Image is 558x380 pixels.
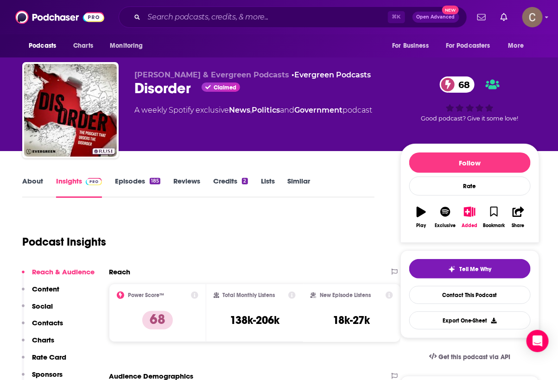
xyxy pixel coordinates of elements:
[214,85,236,90] span: Claimed
[32,353,66,361] p: Rate Card
[22,318,63,336] button: Contacts
[15,8,104,26] img: Podchaser - Follow, Share and Rate Podcasts
[449,76,475,93] span: 68
[115,177,160,198] a: Episodes185
[333,313,370,327] h3: 18k-27k
[522,7,543,27] img: User Profile
[22,302,53,319] button: Social
[150,178,160,184] div: 185
[462,223,478,228] div: Added
[417,15,455,19] span: Open Advanced
[142,311,173,329] p: 68
[144,10,388,25] input: Search podcasts, credits, & more...
[294,106,342,114] a: Government
[173,177,200,198] a: Reviews
[56,177,102,198] a: InsightsPodchaser Pro
[103,37,155,55] button: open menu
[522,7,543,27] button: Show profile menu
[109,267,130,276] h2: Reach
[409,177,531,196] div: Rate
[409,259,531,279] button: tell me why sparkleTell Me Why
[440,37,504,55] button: open menu
[457,201,482,234] button: Added
[252,106,280,114] a: Politics
[448,266,456,273] img: tell me why sparkle
[110,39,143,52] span: Monitoring
[242,178,247,184] div: 2
[29,39,56,52] span: Podcasts
[392,39,429,52] span: For Business
[502,37,536,55] button: open menu
[134,70,289,79] span: [PERSON_NAME] & Evergreen Podcasts
[409,152,531,173] button: Follow
[32,370,63,379] p: Sponsors
[526,330,549,352] div: Open Intercom Messenger
[86,178,102,185] img: Podchaser Pro
[288,177,311,198] a: Similar
[32,267,95,276] p: Reach & Audience
[230,313,279,327] h3: 138k-206k
[435,223,456,228] div: Exclusive
[422,346,518,368] a: Get this podcast via API
[409,286,531,304] a: Contact This Podcast
[22,285,59,302] button: Content
[442,6,459,14] span: New
[229,106,250,114] a: News
[386,37,440,55] button: open menu
[400,70,539,128] div: 68Good podcast? Give it some love!
[250,106,252,114] span: ,
[433,201,457,234] button: Exclusive
[22,336,54,353] button: Charts
[22,353,66,370] button: Rate Card
[294,70,371,79] a: Evergreen Podcasts
[261,177,275,198] a: Lists
[416,223,426,228] div: Play
[119,6,467,28] div: Search podcasts, credits, & more...
[213,177,247,198] a: Credits2
[134,105,372,116] div: A weekly Spotify exclusive podcast
[24,64,117,157] img: Disorder
[508,39,524,52] span: More
[522,7,543,27] span: Logged in as clay.bolton
[459,266,491,273] span: Tell Me Why
[497,9,511,25] a: Show notifications dropdown
[440,76,475,93] a: 68
[421,115,519,122] span: Good podcast? Give it some love!
[320,292,371,298] h2: New Episode Listens
[32,336,54,344] p: Charts
[22,267,95,285] button: Reach & Audience
[474,9,489,25] a: Show notifications dropdown
[412,12,459,23] button: Open AdvancedNew
[292,70,371,79] span: •
[280,106,294,114] span: and
[67,37,99,55] a: Charts
[32,285,59,293] p: Content
[32,302,53,310] p: Social
[409,201,433,234] button: Play
[482,201,506,234] button: Bookmark
[32,318,63,327] p: Contacts
[22,37,68,55] button: open menu
[409,311,531,329] button: Export One-Sheet
[483,223,505,228] div: Bookmark
[438,353,510,361] span: Get this podcast via API
[388,11,405,23] span: ⌘ K
[223,292,275,298] h2: Total Monthly Listens
[446,39,490,52] span: For Podcasters
[22,177,43,198] a: About
[506,201,530,234] button: Share
[22,235,106,249] h1: Podcast Insights
[128,292,164,298] h2: Power Score™
[512,223,525,228] div: Share
[73,39,93,52] span: Charts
